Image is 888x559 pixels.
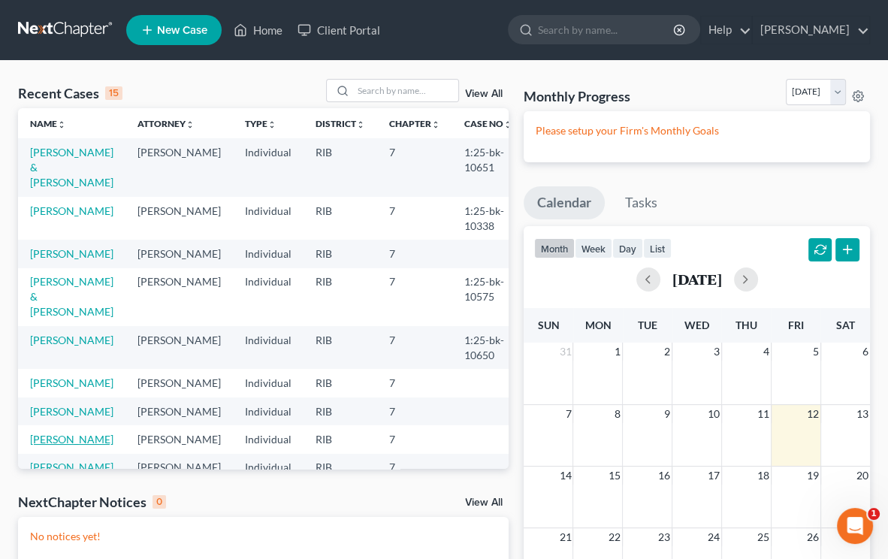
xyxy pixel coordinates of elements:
span: 2 [663,343,672,361]
td: 1:25-bk-10575 [452,268,524,326]
a: Client Portal [290,17,388,44]
span: 22 [607,528,622,546]
span: 25 [756,528,771,546]
a: Nameunfold_more [30,118,66,129]
i: unfold_more [431,120,440,129]
span: 10 [706,405,721,423]
a: View All [465,89,503,99]
a: Typeunfold_more [245,118,276,129]
span: 17 [706,467,721,485]
span: 8 [613,405,622,423]
td: [PERSON_NAME] [125,197,233,240]
td: RIB [304,138,377,196]
td: 1:25-bk-10650 [452,326,524,369]
td: Individual [233,454,304,482]
i: unfold_more [57,120,66,129]
i: unfold_more [186,120,195,129]
p: No notices yet! [30,529,497,544]
a: [PERSON_NAME] & [PERSON_NAME] [30,146,113,189]
i: unfold_more [267,120,276,129]
span: 13 [855,405,870,423]
p: Please setup your Firm's Monthly Goals [536,123,858,138]
span: 26 [805,528,820,546]
a: Attorneyunfold_more [137,118,195,129]
span: Sun [538,319,560,331]
a: [PERSON_NAME] [30,376,113,389]
button: month [534,238,575,258]
td: Individual [233,397,304,425]
td: RIB [304,397,377,425]
button: list [643,238,672,258]
a: [PERSON_NAME] & [PERSON_NAME] [30,275,113,318]
td: Individual [233,138,304,196]
a: [PERSON_NAME] [30,247,113,260]
td: RIB [304,197,377,240]
td: 7 [377,240,452,267]
td: [PERSON_NAME] [125,240,233,267]
a: Chapterunfold_more [389,118,440,129]
span: 19 [805,467,820,485]
iframe: Intercom live chat [837,508,873,544]
td: RIB [304,454,377,482]
span: 7 [563,405,572,423]
span: 3 [712,343,721,361]
td: 1:25-bk-10651 [452,138,524,196]
span: 20 [855,467,870,485]
span: 1 [613,343,622,361]
span: 1 [868,508,880,520]
a: [PERSON_NAME] [753,17,869,44]
td: Individual [233,268,304,326]
span: 23 [657,528,672,546]
span: 5 [811,343,820,361]
td: RIB [304,240,377,267]
input: Search by name... [538,16,675,44]
td: RIB [304,425,377,453]
button: day [612,238,643,258]
span: Mon [584,319,611,331]
i: unfold_more [356,120,365,129]
h3: Monthly Progress [524,87,630,105]
td: [PERSON_NAME] [125,326,233,369]
td: 7 [377,397,452,425]
td: [PERSON_NAME] [125,138,233,196]
span: 12 [805,405,820,423]
a: [PERSON_NAME] [30,461,113,473]
h2: [DATE] [672,271,722,287]
td: [PERSON_NAME] [125,454,233,482]
a: [PERSON_NAME] [30,334,113,346]
td: 7 [377,369,452,397]
span: 4 [762,343,771,361]
a: Districtunfold_more [316,118,365,129]
td: [PERSON_NAME] [125,369,233,397]
td: RIB [304,369,377,397]
span: 21 [557,528,572,546]
td: RIB [304,268,377,326]
span: Tue [638,319,657,331]
td: RIB [304,326,377,369]
span: 11 [756,405,771,423]
a: [PERSON_NAME] [30,405,113,418]
span: 9 [663,405,672,423]
a: Calendar [524,186,605,219]
span: New Case [157,25,207,36]
td: 1:25-bk-10338 [452,197,524,240]
td: [PERSON_NAME] [125,425,233,453]
a: Help [701,17,751,44]
td: Individual [233,425,304,453]
td: Individual [233,326,304,369]
span: 14 [557,467,572,485]
span: 6 [861,343,870,361]
span: 16 [657,467,672,485]
span: 31 [557,343,572,361]
td: 7 [377,454,452,482]
td: 7 [377,268,452,326]
span: Sat [836,319,855,331]
td: 7 [377,326,452,369]
td: [PERSON_NAME] [125,397,233,425]
span: 18 [756,467,771,485]
i: unfold_more [503,120,512,129]
td: Individual [233,197,304,240]
div: NextChapter Notices [18,493,166,511]
span: Wed [684,319,709,331]
span: 24 [706,528,721,546]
